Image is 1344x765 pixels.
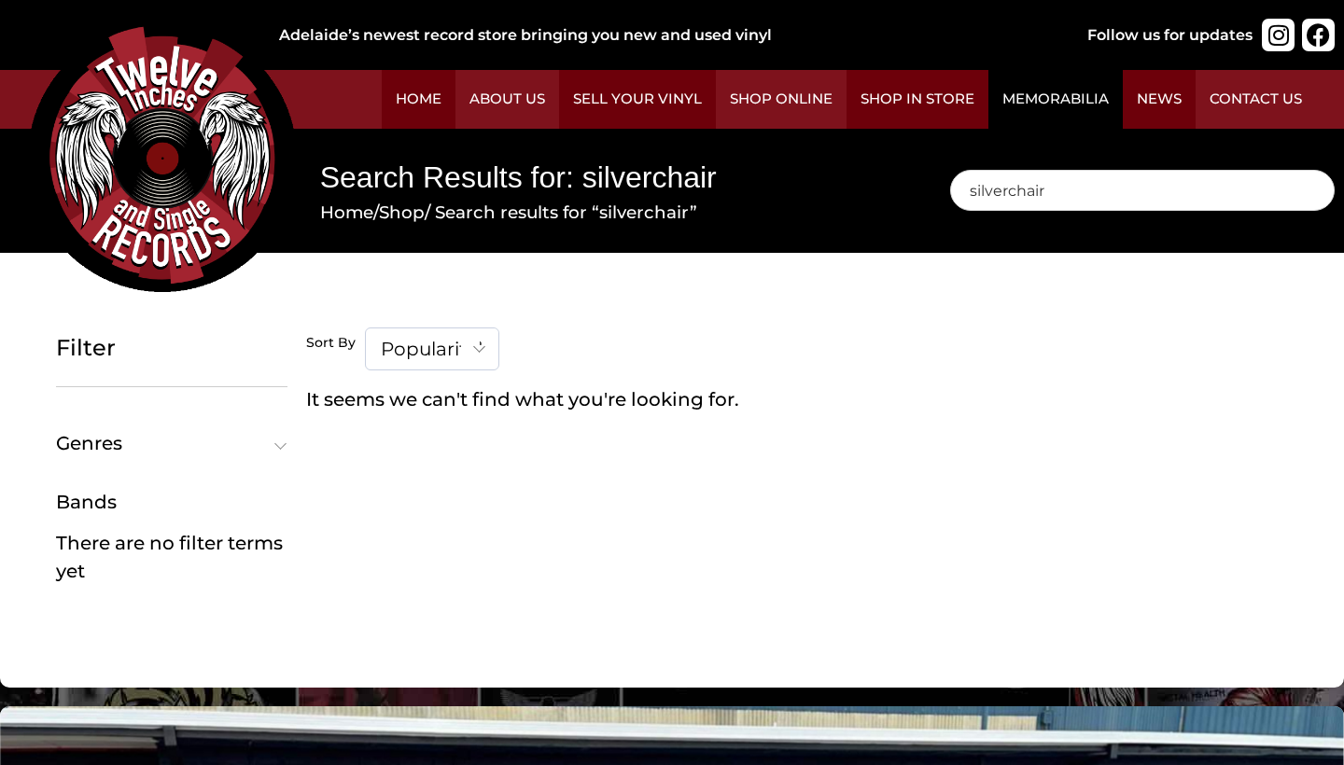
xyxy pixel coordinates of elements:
[320,202,373,223] a: Home
[988,70,1123,129] a: Memorabilia
[382,70,455,129] a: Home
[559,70,716,129] a: Sell Your Vinyl
[847,70,988,129] a: Shop in Store
[56,335,287,362] h5: Filter
[56,434,279,452] span: Genres
[306,385,1288,413] div: It seems we can't find what you're looking for.
[365,327,499,370] span: Popularity
[306,335,356,352] h5: Sort By
[455,70,559,129] a: About Us
[716,70,847,129] a: Shop Online
[379,202,425,223] a: Shop
[56,529,287,585] li: There are no filter terms yet
[320,200,894,226] nav: Breadcrumb
[279,24,1028,47] div: Adelaide’s newest record store bringing you new and used vinyl
[56,488,287,516] div: Bands
[950,170,1335,211] input: Search
[1087,24,1253,47] div: Follow us for updates
[1123,70,1196,129] a: News
[1196,70,1316,129] a: Contact Us
[56,434,287,452] button: Genres
[320,157,894,199] h1: Search Results for: silverchair
[366,328,498,369] span: Popularity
